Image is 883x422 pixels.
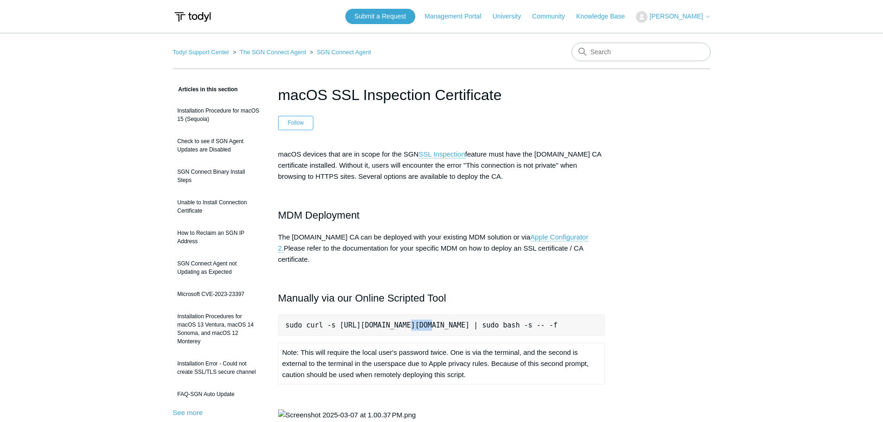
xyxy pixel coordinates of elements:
[173,86,238,93] span: Articles in this section
[173,355,264,381] a: Installation Error - Could not create SSL/TLS secure channel
[308,49,371,56] li: SGN Connect Agent
[492,12,530,21] a: University
[240,49,306,56] a: The SGN Connect Agent
[278,207,605,223] h2: MDM Deployment
[173,49,231,56] li: Todyl Support Center
[173,224,264,250] a: How to Reclaim an SGN IP Address
[636,11,710,23] button: [PERSON_NAME]
[173,194,264,220] a: Unable to Install Connection Certificate
[173,255,264,281] a: SGN Connect Agent not Updating as Expected
[419,150,465,158] a: SSL Inspection
[278,343,605,384] td: Note: This will require the local user's password twice. One is via the terminal, and the second ...
[278,409,416,421] img: Screenshot 2025-03-07 at 1.00.37 PM.png
[173,163,264,189] a: SGN Connect Binary Install Steps
[173,285,264,303] a: Microsoft CVE-2023-23397
[317,49,371,56] a: SGN Connect Agent
[173,49,229,56] a: Todyl Support Center
[278,149,605,182] p: macOS devices that are in scope for the SGN feature must have the [DOMAIN_NAME] CA certificate in...
[173,385,264,403] a: FAQ-SGN Auto Update
[572,43,711,61] input: Search
[278,290,605,306] h2: Manually via our Online Scripted Tool
[173,308,264,350] a: Installation Procedures for macOS 13 Ventura, macOS 14 Sonoma, and macOS 12 Monterey
[278,116,314,130] button: Follow Article
[173,409,203,416] a: See more
[278,233,588,252] a: Apple Configurator 2.
[173,8,212,25] img: Todyl Support Center Help Center home page
[231,49,308,56] li: The SGN Connect Agent
[278,84,605,106] h1: macOS SSL Inspection Certificate
[173,102,264,128] a: Installation Procedure for macOS 15 (Sequoia)
[345,9,415,24] a: Submit a Request
[576,12,634,21] a: Knowledge Base
[532,12,574,21] a: Community
[173,132,264,158] a: Check to see if SGN Agent Updates are Disabled
[278,232,605,265] p: The [DOMAIN_NAME] CA can be deployed with your existing MDM solution or via Please refer to the d...
[278,315,605,336] pre: sudo curl -s [URL][DOMAIN_NAME][DOMAIN_NAME] | sudo bash -s -- -f
[425,12,490,21] a: Management Portal
[649,13,703,20] span: [PERSON_NAME]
